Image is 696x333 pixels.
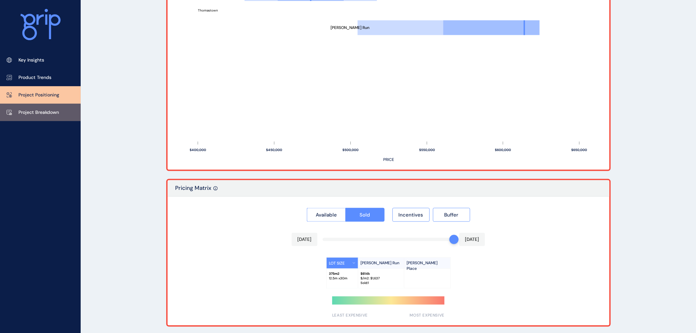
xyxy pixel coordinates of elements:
[444,212,459,218] span: Buffer
[572,148,587,152] text: $650,000
[266,148,282,152] text: $450,000
[175,184,212,196] p: Pricing Matrix
[383,157,394,162] text: PRICE
[331,25,369,31] text: [PERSON_NAME] Run
[495,148,511,152] text: $600,000
[345,208,385,222] button: Sold
[297,236,311,243] p: [DATE]
[361,281,401,285] p: Sold : 1
[327,258,358,269] button: LOT SIZE
[190,148,206,152] text: $400,000
[433,208,470,222] button: Buffer
[358,258,404,269] p: [PERSON_NAME] Run
[419,148,435,152] text: $550,000
[18,74,51,81] p: Product Trends
[392,208,430,222] button: Incentives
[18,92,59,98] p: Project Positioning
[332,313,368,318] span: LEAST EXPENSIVE
[329,271,355,276] p: 375 m2
[410,313,444,318] span: MOST EXPENSIVE
[399,212,423,218] span: Incentives
[361,276,401,281] p: $/m2: $ 1,637
[329,276,355,281] p: 12.5 m x 30 m
[198,8,218,13] text: Thomastown
[307,208,346,222] button: Available
[361,271,401,276] p: $ 614k
[404,258,450,269] p: [PERSON_NAME] Place
[465,236,479,243] p: [DATE]
[342,148,359,152] text: $500,000
[18,109,59,116] p: Project Breakdown
[316,212,337,218] span: Available
[18,57,44,64] p: Key Insights
[360,212,370,218] span: Sold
